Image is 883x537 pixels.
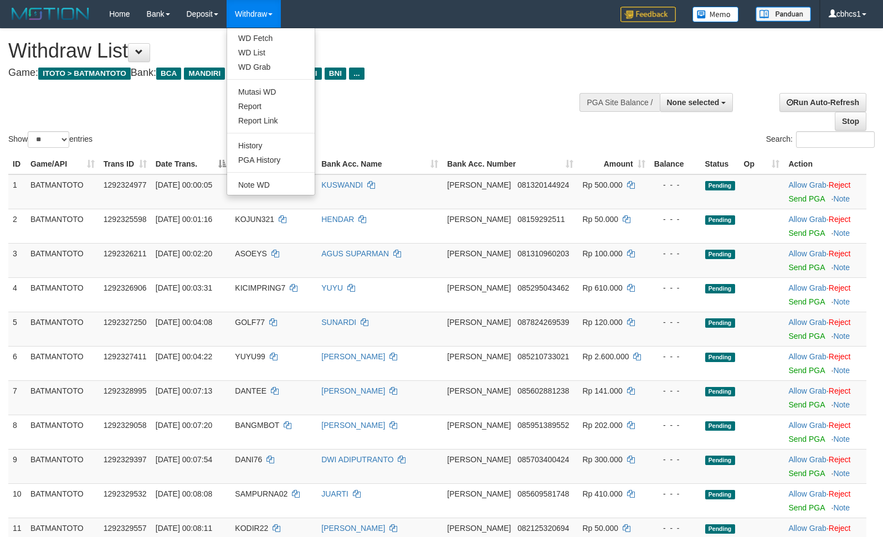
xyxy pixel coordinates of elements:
[517,352,569,361] span: Copy 085210733021 to clipboard
[788,263,824,272] a: Send PGA
[104,180,147,189] span: 1292324977
[654,282,696,293] div: - - -
[788,400,824,409] a: Send PGA
[447,386,511,395] span: [PERSON_NAME]
[235,283,285,292] span: KICIMPRING7
[156,352,212,361] span: [DATE] 00:04:22
[835,112,866,131] a: Stop
[582,352,629,361] span: Rp 2.600.000
[654,385,696,396] div: - - -
[705,456,735,465] span: Pending
[829,524,851,533] a: Reject
[156,524,212,533] span: [DATE] 00:08:11
[235,421,279,430] span: BANGMBOT
[26,380,99,415] td: BATMANTOTO
[829,421,851,430] a: Reject
[788,318,826,327] a: Allow Grab
[8,68,578,79] h4: Game: Bank:
[8,415,26,449] td: 8
[833,366,850,375] a: Note
[104,318,147,327] span: 1292327250
[156,455,212,464] span: [DATE] 00:07:54
[104,215,147,224] span: 1292325598
[788,524,828,533] span: ·
[447,421,511,430] span: [PERSON_NAME]
[650,154,701,174] th: Balance
[654,454,696,465] div: - - -
[829,249,851,258] a: Reject
[582,489,622,498] span: Rp 410.000
[582,318,622,327] span: Rp 120.000
[8,312,26,346] td: 5
[321,386,385,395] a: [PERSON_NAME]
[692,7,739,22] img: Button%20Memo.svg
[104,283,147,292] span: 1292326906
[833,297,850,306] a: Note
[833,435,850,443] a: Note
[443,154,578,174] th: Bank Acc. Number: activate to sort column ascending
[784,380,866,415] td: ·
[788,318,828,327] span: ·
[321,215,354,224] a: HENDAR
[227,153,315,167] a: PGA History
[833,194,850,203] a: Note
[705,353,735,362] span: Pending
[784,174,866,209] td: ·
[517,386,569,395] span: Copy 085602881238 to clipboard
[829,283,851,292] a: Reject
[517,283,569,292] span: Copy 085295043462 to clipboard
[8,449,26,483] td: 9
[829,386,851,395] a: Reject
[517,249,569,258] span: Copy 081310960203 to clipboard
[654,420,696,431] div: - - -
[8,483,26,518] td: 10
[156,215,212,224] span: [DATE] 00:01:16
[579,93,659,112] div: PGA Site Balance /
[766,131,875,148] label: Search:
[788,386,828,395] span: ·
[654,317,696,328] div: - - -
[104,352,147,361] span: 1292327411
[788,421,828,430] span: ·
[447,180,511,189] span: [PERSON_NAME]
[104,386,147,395] span: 1292328995
[227,99,315,113] a: Report
[447,524,511,533] span: [PERSON_NAME]
[784,483,866,518] td: ·
[104,249,147,258] span: 1292326211
[8,40,578,62] h1: Withdraw List
[321,489,348,498] a: JUARTI
[447,215,511,224] span: [PERSON_NAME]
[784,243,866,277] td: ·
[184,68,225,80] span: MANDIRI
[788,249,826,258] a: Allow Grab
[654,523,696,534] div: - - -
[788,283,826,292] a: Allow Grab
[788,194,824,203] a: Send PGA
[705,490,735,499] span: Pending
[833,469,850,478] a: Note
[582,249,622,258] span: Rp 100.000
[788,469,824,478] a: Send PGA
[788,386,826,395] a: Allow Grab
[784,277,866,312] td: ·
[26,449,99,483] td: BATMANTOTO
[788,332,824,340] a: Send PGA
[620,7,676,22] img: Feedback.jpg
[829,455,851,464] a: Reject
[26,154,99,174] th: Game/API: activate to sort column ascending
[788,215,828,224] span: ·
[833,503,850,512] a: Note
[321,455,393,464] a: DWI ADIPUTRANTO
[829,318,851,327] a: Reject
[654,179,696,190] div: - - -
[26,174,99,209] td: BATMANTOTO
[788,249,828,258] span: ·
[705,387,735,396] span: Pending
[705,284,735,293] span: Pending
[156,249,212,258] span: [DATE] 00:02:20
[654,488,696,499] div: - - -
[705,250,735,259] span: Pending
[788,229,824,237] a: Send PGA
[227,60,315,74] a: WD Grab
